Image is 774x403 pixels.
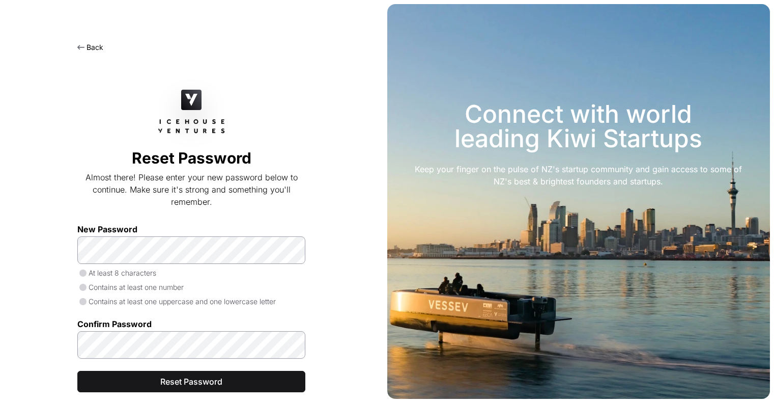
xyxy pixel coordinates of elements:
[412,163,746,187] div: Keep your finger on the pulse of NZ's startup community and gain access to some of NZ's best & br...
[77,171,305,208] p: Almost there! Please enter your new password below to continue. Make sure it's strong and somethi...
[90,375,293,388] span: Reset Password
[77,297,305,307] p: Contains at least one uppercase and one lowercase letter
[77,282,305,292] p: Contains at least one number
[77,43,103,51] a: Back
[77,371,305,392] button: Reset Password
[77,149,305,167] h2: Reset Password
[412,102,746,151] h3: Connect with world leading Kiwi Startups
[77,319,305,329] label: Confirm Password
[156,116,227,137] img: Icehouse Ventures
[77,268,305,278] p: At least 8 characters
[181,90,202,110] img: Icehouse Ventures
[77,224,305,234] label: New Password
